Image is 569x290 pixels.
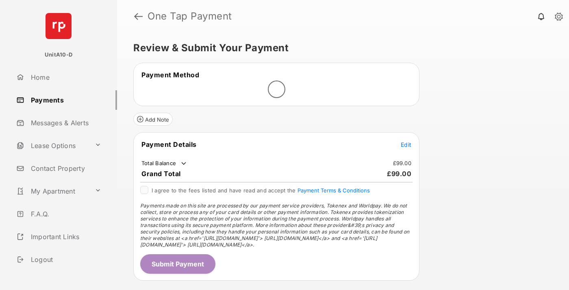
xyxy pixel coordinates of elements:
span: Payment Details [141,140,197,148]
td: Total Balance [141,159,188,168]
a: Home [13,68,117,87]
span: I agree to the fees listed and have read and accept the [152,187,370,194]
button: Add Note [133,113,173,126]
a: Payments [13,90,117,110]
a: My Apartment [13,181,91,201]
span: Payment Method [141,71,199,79]
p: UnitA10-D [45,51,72,59]
button: Edit [401,140,411,148]
a: Contact Property [13,159,117,178]
button: I agree to the fees listed and have read and accept the [298,187,370,194]
strong: One Tap Payment [148,11,232,21]
span: Payments made on this site are processed by our payment service providers, Tokenex and Worldpay. ... [140,203,409,248]
a: Messages & Alerts [13,113,117,133]
a: Important Links [13,227,104,246]
span: Edit [401,141,411,148]
span: £99.00 [387,170,411,178]
a: Lease Options [13,136,91,155]
td: £99.00 [393,159,412,167]
img: svg+xml;base64,PHN2ZyB4bWxucz0iaHR0cDovL3d3dy53My5vcmcvMjAwMC9zdmciIHdpZHRoPSI2NCIgaGVpZ2h0PSI2NC... [46,13,72,39]
a: Logout [13,250,117,269]
h5: Review & Submit Your Payment [133,43,546,53]
a: F.A.Q. [13,204,117,224]
span: Grand Total [141,170,181,178]
button: Submit Payment [140,254,215,274]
